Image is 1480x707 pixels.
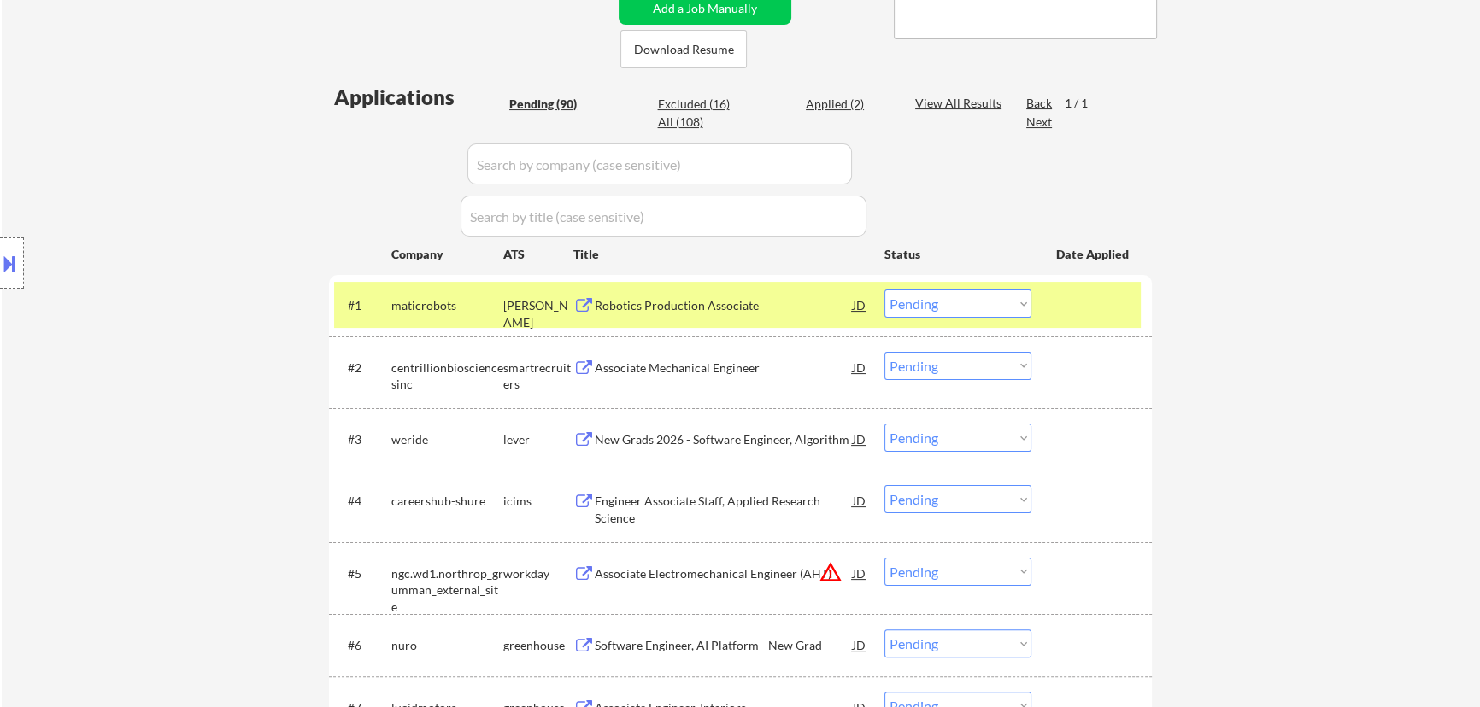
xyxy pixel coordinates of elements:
[503,493,573,510] div: icims
[851,289,868,320] div: JD
[806,96,891,113] div: Applied (2)
[851,629,868,660] div: JD
[657,96,743,113] div: Excluded (16)
[620,30,747,68] button: Download Resume
[573,246,868,263] div: Title
[595,297,853,314] div: Robotics Production Associate
[503,297,573,330] div: [PERSON_NAME]
[348,297,378,314] div: #1
[503,637,573,654] div: greenhouse
[503,246,573,263] div: ATS
[503,431,573,448] div: lever
[819,560,843,584] button: warning_amber
[391,359,503,393] div: centrillionbiosciencesinc
[391,493,503,510] div: careershub-shure
[851,424,868,454] div: JD
[391,297,503,314] div: maticrobots
[1065,95,1104,112] div: 1 / 1
[595,431,853,448] div: New Grads 2026 - Software Engineer, Algorithm
[391,565,503,616] div: ngc.wd1.northrop_grumman_external_site
[595,565,853,582] div: Associate Electromechanical Engineer (AHT)
[915,95,1007,112] div: View All Results
[851,352,868,383] div: JD
[1026,95,1054,112] div: Back
[884,238,1031,269] div: Status
[595,359,853,377] div: Associate Mechanical Engineer
[595,637,853,654] div: Software Engineer, AI Platform - New Grad
[334,87,503,108] div: Applications
[348,493,378,510] div: #4
[851,558,868,588] div: JD
[1056,246,1131,263] div: Date Applied
[657,114,743,131] div: All (108)
[391,431,503,448] div: weride
[1026,114,1054,131] div: Next
[503,565,573,582] div: workday
[503,359,573,393] div: smartrecruiters
[391,246,503,263] div: Company
[348,637,378,654] div: #6
[461,196,866,237] input: Search by title (case sensitive)
[348,431,378,448] div: #3
[391,637,503,654] div: nuro
[851,485,868,516] div: JD
[348,359,378,377] div: #2
[595,493,853,526] div: Engineer Associate Staff, Applied Research Science
[348,565,378,582] div: #5
[467,143,852,184] input: Search by company (case sensitive)
[509,96,595,113] div: Pending (90)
